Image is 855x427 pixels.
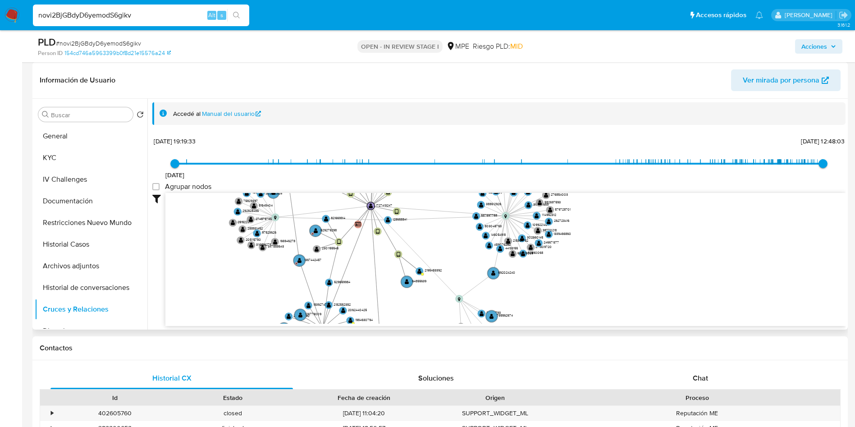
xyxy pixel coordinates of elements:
[64,49,171,57] a: 154cd746a5963399b0f8d21e15576a24
[245,190,249,196] text: 
[526,222,530,228] text: 
[249,216,253,222] text: 
[535,244,552,249] text: 271809720
[478,224,482,230] text: 
[242,208,259,213] text: 292828485
[252,203,256,209] text: 
[405,279,409,285] text: 
[249,242,253,248] text: 
[511,251,515,257] text: 
[273,239,277,244] text: 
[555,207,571,211] text: 579728701
[480,310,484,316] text: 
[322,246,339,251] text: 2301155545
[180,393,286,402] div: Estado
[293,313,310,318] text: 213025790
[417,268,421,274] text: 
[327,280,331,285] text: 
[488,190,503,195] text: 162415299
[202,110,261,118] a: Manual del usuario
[484,233,488,239] text: 
[473,41,523,51] span: Riesgo PLD:
[393,217,407,222] text: 128658841
[498,246,502,252] text: 
[494,242,511,247] text: 459076282
[315,246,319,252] text: 
[489,313,494,319] text: 
[287,313,291,319] text: 
[42,111,49,118] button: Buscar
[418,373,454,383] span: Soluciones
[412,279,427,284] text: 64855639
[312,232,314,235] text: D
[553,231,571,236] text: 1339466860
[337,239,341,245] text: 
[547,218,551,224] text: 
[56,406,174,421] div: 402605760
[349,191,352,197] text: 
[485,224,502,229] text: 803045753
[238,237,242,243] text: 
[297,257,302,263] text: 
[274,216,277,220] text: 
[152,183,160,190] input: Agrupar nodos
[693,373,708,383] span: Chat
[395,208,398,214] text: 
[292,406,436,421] div: [DATE] 11:04:20
[51,111,129,119] input: Buscar
[436,406,554,421] div: SUPPORT_WIDGET_ML
[62,393,168,402] div: Id
[173,110,201,118] span: Accedé al
[174,406,292,421] div: closed
[544,240,559,245] text: 246671377
[227,9,246,22] button: search-icon
[296,262,297,265] text: D
[801,39,827,54] span: Acciones
[542,212,556,217] text: 1114962312
[306,303,311,308] text: 
[259,202,273,207] text: 51548404
[246,237,261,242] text: 205115780
[220,11,223,19] span: s
[33,9,249,21] input: Buscar usuario o caso...
[231,220,235,225] text: 
[259,191,263,197] text: 
[535,213,539,219] text: 
[474,213,478,219] text: 
[376,229,379,234] text: 
[479,202,483,207] text: 
[481,213,497,218] text: 587597758
[369,203,373,209] text: 
[551,192,568,197] text: 276854003
[743,69,819,91] span: Ver mirada por persona
[261,244,265,250] text: 
[561,393,834,402] div: Proceso
[334,279,350,284] text: 529659984
[532,222,549,227] text: 1099221401
[35,277,147,298] button: Historial de conversaciones
[305,312,322,317] text: 126779009
[243,198,258,203] text: 75829397
[348,317,352,323] text: 
[491,232,506,237] text: 146054918
[498,270,515,275] text: 692024240
[40,344,841,353] h1: Contactos
[56,39,141,48] span: # novi2BjGBdyD6yemodS6gikv
[731,69,841,91] button: Ver mirada por persona
[446,41,469,51] div: MPE
[497,313,513,318] text: 755562674
[529,244,533,250] text: 
[355,221,361,227] text: 
[40,76,115,85] h1: Información de Usuario
[548,207,552,213] text: 
[527,235,544,240] text: 302660145
[35,320,147,342] button: Direcciones
[165,182,211,191] span: Agrupar nodos
[501,188,517,193] text: 637291062
[298,312,302,317] text: 
[443,393,548,402] div: Origen
[152,373,192,383] span: Historial CX
[35,190,147,212] button: Documentación
[137,111,144,121] button: Volver al orden por defecto
[357,40,443,53] p: OPEN - IN REVIEW STAGE I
